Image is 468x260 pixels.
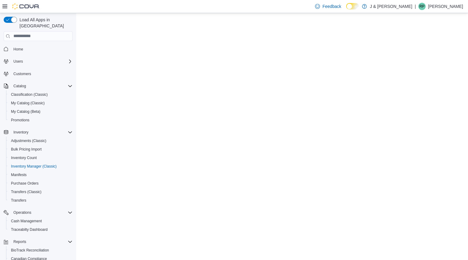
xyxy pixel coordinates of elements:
a: Feedback [313,0,343,12]
button: Customers [1,69,75,78]
button: My Catalog (Classic) [6,99,75,107]
button: Transfers [6,196,75,205]
button: Reports [11,238,29,245]
a: My Catalog (Beta) [9,108,43,115]
span: Home [13,47,23,52]
a: BioTrack Reconciliation [9,247,51,254]
button: Users [1,57,75,66]
a: Adjustments (Classic) [9,137,49,144]
button: BioTrack Reconciliation [6,246,75,255]
span: My Catalog (Beta) [9,108,73,115]
a: Promotions [9,116,32,124]
input: Dark Mode [346,3,359,9]
a: Home [11,46,26,53]
span: Users [11,58,73,65]
span: Home [11,45,73,53]
button: Inventory Manager (Classic) [6,162,75,171]
a: Transfers (Classic) [9,188,44,196]
a: Cash Management [9,217,44,225]
span: Reports [13,239,26,244]
span: Classification (Classic) [9,91,73,98]
span: Classification (Classic) [11,92,48,97]
span: Manifests [9,171,73,179]
span: Inventory [11,129,73,136]
a: Inventory Count [9,154,39,161]
img: Cova [12,3,40,9]
button: Operations [1,208,75,217]
span: Operations [11,209,73,216]
span: Adjustments (Classic) [11,138,46,143]
span: Transfers [11,198,26,203]
p: | [415,3,416,10]
span: Operations [13,210,31,215]
button: Inventory Count [6,154,75,162]
span: Inventory Manager (Classic) [9,163,73,170]
span: Inventory Count [11,155,37,160]
button: Inventory [1,128,75,137]
a: My Catalog (Classic) [9,99,47,107]
span: Purchase Orders [9,180,73,187]
button: Purchase Orders [6,179,75,188]
span: Feedback [322,3,341,9]
p: [PERSON_NAME] [428,3,463,10]
span: Catalog [11,82,73,90]
a: Classification (Classic) [9,91,50,98]
span: Manifests [11,172,27,177]
a: Bulk Pricing Import [9,146,44,153]
button: Home [1,45,75,54]
span: Purchase Orders [11,181,39,186]
span: Bulk Pricing Import [9,146,73,153]
span: Reports [11,238,73,245]
button: Promotions [6,116,75,124]
button: Cash Management [6,217,75,225]
button: Reports [1,237,75,246]
span: Transfers [9,197,73,204]
span: RP [420,3,425,10]
span: Promotions [11,118,30,123]
button: Catalog [1,82,75,90]
span: Inventory Manager (Classic) [11,164,57,169]
span: Traceabilty Dashboard [9,226,73,233]
span: Cash Management [11,219,42,224]
div: Raj Patel [418,3,426,10]
p: J & [PERSON_NAME] [370,3,412,10]
span: BioTrack Reconciliation [9,247,73,254]
span: Inventory Count [9,154,73,161]
button: Catalog [11,82,28,90]
button: Inventory [11,129,31,136]
a: Customers [11,70,34,78]
span: Inventory [13,130,28,135]
a: Inventory Manager (Classic) [9,163,59,170]
span: My Catalog (Beta) [11,109,41,114]
span: Transfers (Classic) [9,188,73,196]
span: Load All Apps in [GEOGRAPHIC_DATA] [17,17,73,29]
a: Transfers [9,197,29,204]
span: Cash Management [9,217,73,225]
span: Catalog [13,84,26,88]
button: Transfers (Classic) [6,188,75,196]
a: Purchase Orders [9,180,41,187]
button: Operations [11,209,34,216]
button: Manifests [6,171,75,179]
span: BioTrack Reconciliation [11,248,49,253]
button: Traceabilty Dashboard [6,225,75,234]
a: Manifests [9,171,29,179]
span: Bulk Pricing Import [11,147,42,152]
span: My Catalog (Classic) [9,99,73,107]
span: Traceabilty Dashboard [11,227,48,232]
button: Bulk Pricing Import [6,145,75,154]
span: Customers [11,70,73,78]
button: Adjustments (Classic) [6,137,75,145]
a: Traceabilty Dashboard [9,226,50,233]
span: My Catalog (Classic) [11,101,45,106]
span: Promotions [9,116,73,124]
span: Users [13,59,23,64]
button: Users [11,58,25,65]
span: Customers [13,71,31,76]
span: Transfers (Classic) [11,189,41,194]
button: My Catalog (Beta) [6,107,75,116]
span: Adjustments (Classic) [9,137,73,144]
button: Classification (Classic) [6,90,75,99]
